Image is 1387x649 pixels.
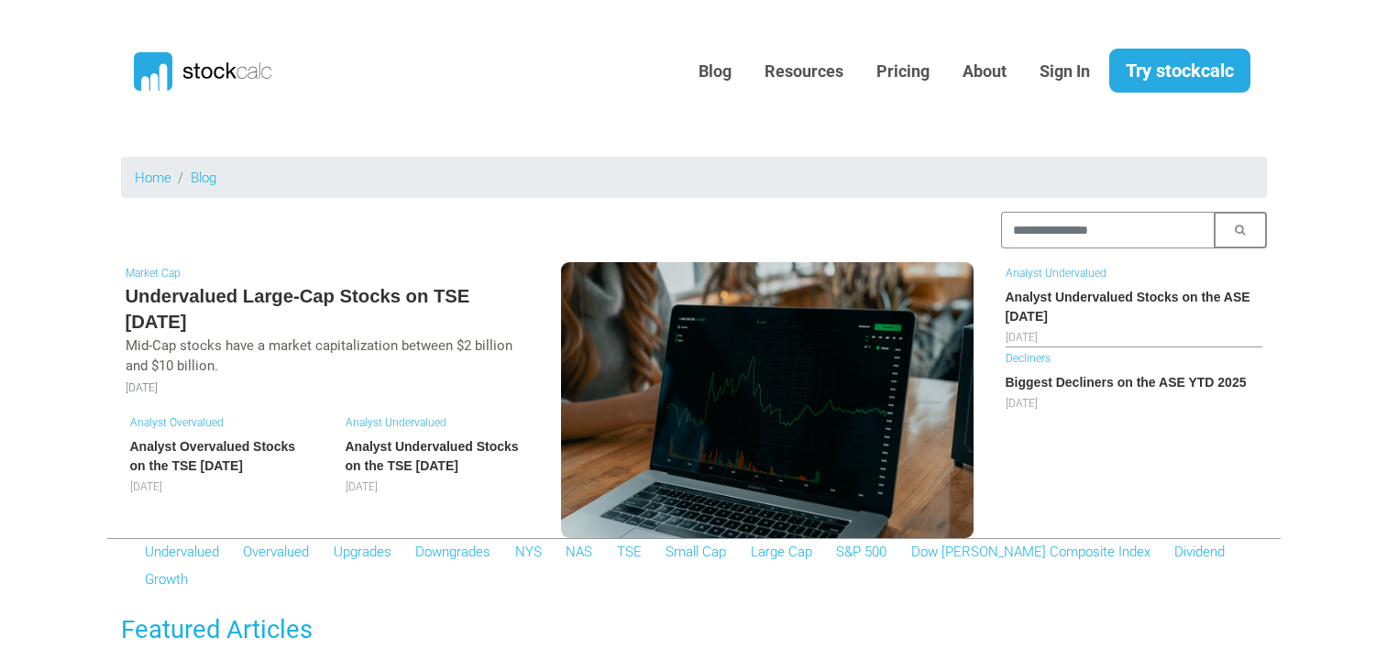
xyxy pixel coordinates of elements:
[334,544,391,560] a: Upgrades
[126,283,529,335] h5: Undervalued Large-Cap Stocks on TSE [DATE]
[685,49,745,94] a: Blog
[191,170,216,186] a: Blog
[1109,49,1250,93] a: Try stockcalc
[863,49,943,94] a: Pricing
[561,262,974,537] img: Undervalued Large-Cap Stocks on TSE August 2025
[130,437,309,476] h6: Analyst Overvalued Stocks on the TSE [DATE]
[1006,373,1262,392] h6: Biggest Decliners on the ASE YTD 2025
[135,170,171,186] a: Home
[617,544,642,560] a: TSE
[126,335,529,377] p: Mid-Cap stocks have a market capitalization between $2 billion and $10 billion.
[107,612,1281,647] h3: Featured Articles
[1006,352,1051,365] a: Decliners
[911,544,1150,560] a: Dow [PERSON_NAME] Composite Index
[415,544,490,560] a: Downgrades
[566,544,592,560] a: NAS
[126,267,181,280] a: Market Cap
[346,437,524,476] h6: Analyst Undervalued Stocks on the TSE [DATE]
[1026,49,1104,94] a: Sign In
[1174,544,1225,560] a: Dividend
[515,544,542,560] a: NYS
[145,544,219,560] a: Undervalued
[666,544,726,560] a: Small Cap
[1006,331,1038,344] span: [DATE]
[751,544,812,560] a: Large Cap
[130,416,224,429] a: Analyst Overvalued
[1006,267,1106,280] a: Analyst Undervalued
[836,544,886,560] a: S&P 500
[346,416,446,429] a: Analyst Undervalued
[1006,288,1262,326] h6: Analyst Undervalued Stocks on the ASE [DATE]
[243,544,309,560] a: Overvalued
[126,381,158,394] small: [DATE]
[1006,397,1038,410] span: [DATE]
[751,49,857,94] a: Resources
[949,49,1020,94] a: About
[346,480,378,493] span: [DATE]
[121,157,1267,198] nav: breadcrumb
[130,480,162,493] span: [DATE]
[145,571,188,588] a: Growth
